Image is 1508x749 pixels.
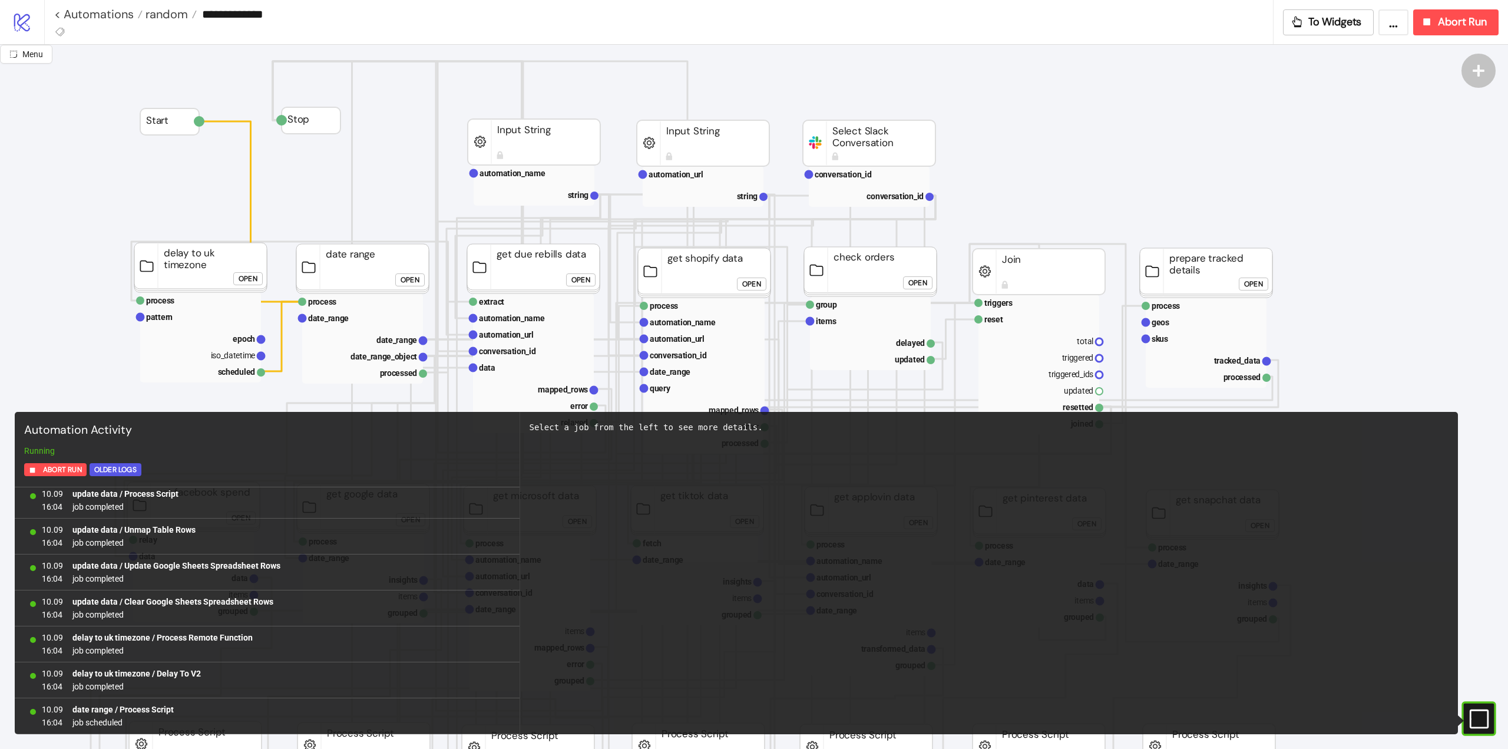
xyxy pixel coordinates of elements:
[816,300,837,309] text: group
[72,489,178,499] b: update data / Process Script
[650,367,690,377] text: date_range
[9,50,18,58] span: radius-bottomright
[650,301,678,311] text: process
[984,298,1013,308] text: triggers
[42,667,63,680] span: 10.09
[94,463,137,477] div: Older Logs
[571,273,590,287] div: Open
[42,572,63,585] span: 16:04
[1283,9,1374,35] button: To Widgets
[650,384,671,393] text: query
[42,536,63,549] span: 16:04
[1152,301,1180,311] text: process
[538,385,588,394] text: mapped_rows
[308,297,336,306] text: process
[1378,9,1408,35] button: ...
[54,8,143,20] a: < Automations
[143,8,197,20] a: random
[1049,369,1093,379] text: triggered_ids
[650,334,705,344] text: automation_url
[22,50,43,59] span: Menu
[816,316,836,326] text: items
[42,644,63,657] span: 16:04
[43,463,82,477] span: Abort Run
[376,335,417,345] text: date_range
[42,631,63,644] span: 10.09
[867,192,924,201] text: conversation_id
[143,6,188,22] span: random
[42,703,63,716] span: 10.09
[42,559,63,572] span: 10.09
[479,314,545,323] text: automation_name
[42,595,63,608] span: 10.09
[308,314,349,323] text: date_range
[42,680,63,693] span: 16:04
[903,276,932,289] button: Open
[72,680,201,693] span: job completed
[233,334,255,344] text: epoch
[233,272,263,285] button: Open
[72,608,273,621] span: job completed
[709,405,759,415] text: mapped_rows
[19,444,515,457] div: Running
[908,276,927,290] div: Open
[401,273,419,287] div: Open
[72,716,174,729] span: job scheduled
[42,487,63,500] span: 10.09
[1152,318,1169,327] text: geos
[395,273,425,286] button: Open
[72,536,196,549] span: job completed
[146,296,174,305] text: process
[19,417,515,444] div: Automation Activity
[42,523,63,536] span: 10.09
[1438,15,1487,29] span: Abort Run
[146,312,173,322] text: pattern
[72,561,280,570] b: update data / Update Google Sheets Spreadsheet Rows
[72,525,196,534] b: update data / Unmap Table Rows
[1239,278,1268,291] button: Open
[1152,334,1168,344] text: skus
[42,608,63,621] span: 16:04
[984,315,1003,324] text: reset
[650,318,716,327] text: automation_name
[737,192,758,201] text: string
[72,633,253,642] b: delay to uk timezone / Process Remote Function
[1077,336,1093,346] text: total
[90,463,141,476] button: Older Logs
[72,644,253,657] span: job completed
[566,273,596,286] button: Open
[1214,356,1261,365] text: tracked_data
[479,169,545,178] text: automation_name
[479,363,495,372] text: data
[1413,9,1499,35] button: Abort Run
[72,572,280,585] span: job completed
[1308,15,1362,29] span: To Widgets
[42,500,63,513] span: 16:04
[72,597,273,606] b: update data / Clear Google Sheets Spreadsheet Rows
[350,352,417,361] text: date_range_object
[1244,278,1263,291] div: Open
[650,351,707,360] text: conversation_id
[479,347,536,356] text: conversation_id
[530,421,1449,434] div: Select a job from the left to see more details.
[1062,353,1093,362] text: triggered
[479,297,504,306] text: extract
[742,278,761,291] div: Open
[24,463,87,476] button: Abort Run
[72,669,201,678] b: delay to uk timezone / Delay To V2
[72,500,178,513] span: job completed
[479,330,534,339] text: automation_url
[737,278,766,291] button: Open
[239,272,257,286] div: Open
[42,716,63,729] span: 16:04
[815,170,872,179] text: conversation_id
[72,705,174,714] b: date range / Process Script
[649,170,703,179] text: automation_url
[211,351,256,360] text: iso_datetime
[568,190,589,200] text: string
